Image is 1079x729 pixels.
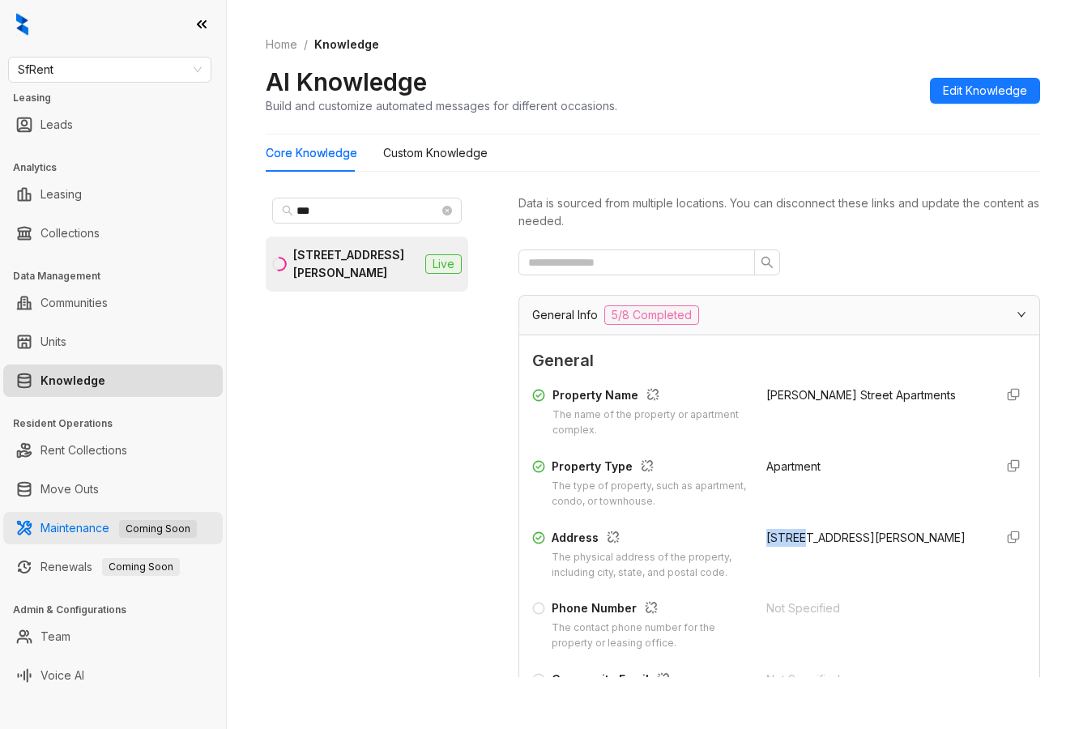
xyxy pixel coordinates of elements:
div: Not Specified [766,599,981,617]
li: Rent Collections [3,434,223,467]
div: The name of the property or apartment complex. [552,407,747,438]
h3: Leasing [13,91,226,105]
div: [STREET_ADDRESS][PERSON_NAME] [293,246,419,282]
a: Leasing [41,178,82,211]
span: Knowledge [314,37,379,51]
a: Move Outs [41,473,99,505]
div: Property Type [552,458,747,479]
a: Voice AI [41,659,84,692]
li: Units [3,326,223,358]
span: search [282,205,293,216]
li: Collections [3,217,223,249]
div: [STREET_ADDRESS][PERSON_NAME] [766,529,981,547]
li: Renewals [3,551,223,583]
span: [PERSON_NAME] Street Apartments [766,388,956,402]
h3: Data Management [13,269,226,283]
div: Community Email [552,671,747,692]
div: Data is sourced from multiple locations. You can disconnect these links and update the content as... [518,194,1040,230]
li: Move Outs [3,473,223,505]
li: / [304,36,308,53]
h3: Resident Operations [13,416,226,431]
span: expanded [1017,309,1026,319]
li: Communities [3,287,223,319]
a: Rent Collections [41,434,127,467]
span: close-circle [442,206,452,215]
li: Team [3,620,223,653]
div: Address [552,529,747,550]
span: 5/8 Completed [604,305,699,325]
div: Custom Knowledge [383,144,488,162]
a: Leads [41,109,73,141]
div: Property Name [552,386,747,407]
li: Leads [3,109,223,141]
a: Knowledge [41,364,105,397]
a: Collections [41,217,100,249]
div: The physical address of the property, including city, state, and postal code. [552,550,747,581]
div: General Info5/8 Completed [519,296,1039,335]
span: Edit Knowledge [943,82,1027,100]
span: SfRent [18,58,202,82]
div: The type of property, such as apartment, condo, or townhouse. [552,479,747,509]
li: Voice AI [3,659,223,692]
h3: Analytics [13,160,226,175]
li: Leasing [3,178,223,211]
li: Maintenance [3,512,223,544]
div: Not Specified [766,671,981,688]
a: Communities [41,287,108,319]
button: Edit Knowledge [930,78,1040,104]
div: Core Knowledge [266,144,357,162]
a: Home [262,36,301,53]
span: search [761,256,774,269]
a: Team [41,620,70,653]
span: Coming Soon [102,558,180,576]
h3: Admin & Configurations [13,603,226,617]
div: The contact phone number for the property or leasing office. [552,620,747,651]
div: Phone Number [552,599,747,620]
div: Build and customize automated messages for different occasions. [266,97,617,114]
span: Coming Soon [119,520,197,538]
img: logo [16,13,28,36]
h2: AI Knowledge [266,66,427,97]
span: Apartment [766,459,821,473]
span: General Info [532,306,598,324]
a: RenewalsComing Soon [41,551,180,583]
span: General [532,348,1026,373]
span: Live [425,254,462,274]
a: Units [41,326,66,358]
li: Knowledge [3,364,223,397]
